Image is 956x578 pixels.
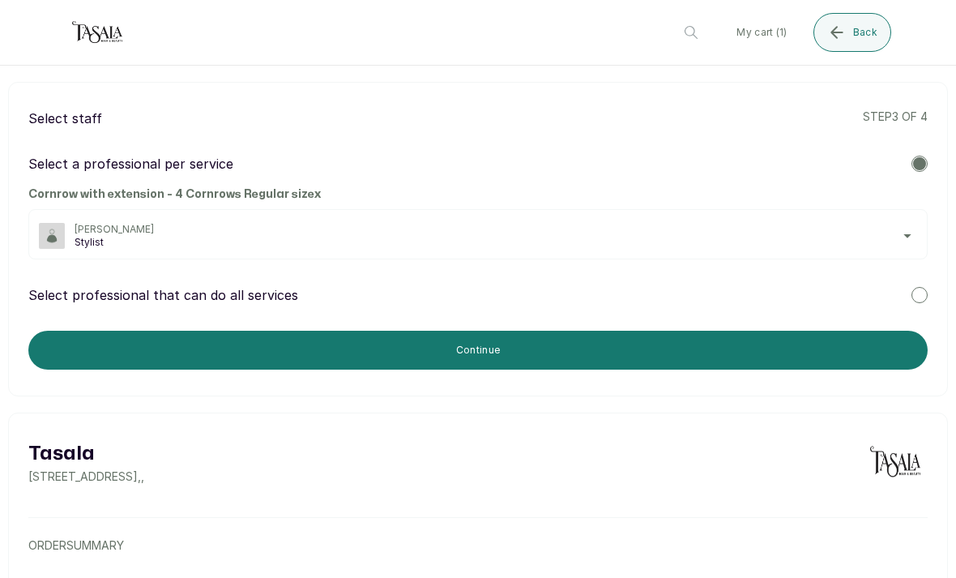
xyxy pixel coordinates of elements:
[28,154,233,173] p: Select a professional per service
[28,285,298,305] p: Select professional that can do all services
[863,109,928,128] p: step 3 of 4
[813,13,891,52] button: Back
[75,236,917,249] span: Stylist
[863,439,928,485] img: business logo
[28,186,928,203] h2: Cornrow with extension - 4 Cornrows Regular size x
[39,223,65,249] img: staff image
[75,223,917,236] span: [PERSON_NAME]
[723,13,800,52] button: My cart (1)
[28,469,144,485] p: [STREET_ADDRESS] , ,
[39,223,917,249] button: staff image[PERSON_NAME]Stylist
[28,109,102,128] p: Select staff
[28,537,928,554] p: ORDER SUMMARY
[28,439,144,469] h2: Tasala
[28,331,928,370] button: Continue
[853,26,877,39] span: Back
[65,16,130,49] img: business logo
